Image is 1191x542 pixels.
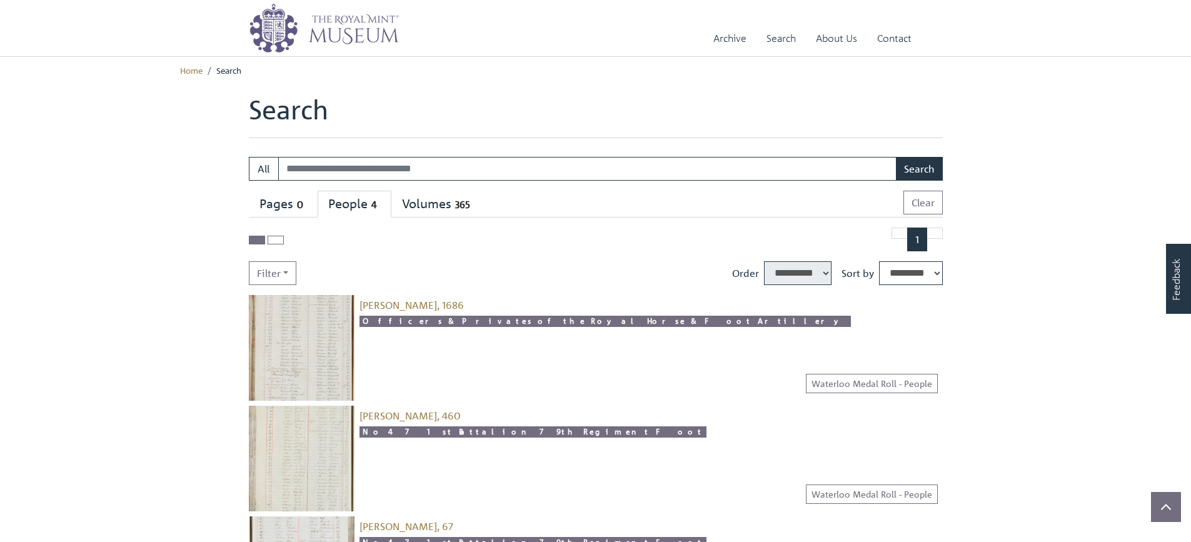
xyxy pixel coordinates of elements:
[903,191,943,214] button: Clear
[806,374,938,393] a: Waterloo Medal Roll - People
[359,299,464,311] a: [PERSON_NAME], 1686
[216,64,241,76] span: Search
[1168,259,1183,301] span: Feedback
[842,266,874,281] label: Sort by
[180,64,203,76] a: Home
[896,157,943,181] button: Search
[249,261,296,285] a: Filter
[278,157,897,181] input: Enter one or more search terms...
[249,3,399,53] img: logo_wide.png
[732,266,759,281] label: Order
[892,228,908,251] li: Previous page
[359,520,453,533] a: [PERSON_NAME], 67
[451,198,473,212] span: 365
[1166,244,1191,314] a: Would you like to provide feedback?
[249,94,943,138] h1: Search
[887,228,943,251] nav: pagination
[249,157,279,181] button: All
[359,426,707,438] a: No 47 1st Battalion 79th Regiment Foot
[293,198,307,212] span: 0
[877,21,912,56] a: Contact
[328,196,381,212] div: People
[1151,492,1181,522] button: Scroll to top
[249,406,354,511] img: McPherson, John, 460
[259,196,307,212] div: Pages
[368,198,381,212] span: 4
[907,228,927,251] span: Goto page 1
[359,409,461,422] a: [PERSON_NAME], 460
[766,21,796,56] a: Search
[359,316,852,327] a: Officers & Privates of the Royal Horse & Foot Artillery
[806,484,938,504] a: Waterloo Medal Roll - People
[713,21,746,56] a: Archive
[816,21,857,56] a: About Us
[402,196,473,212] div: Volumes
[249,295,354,401] img: McPherson, John, 1686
